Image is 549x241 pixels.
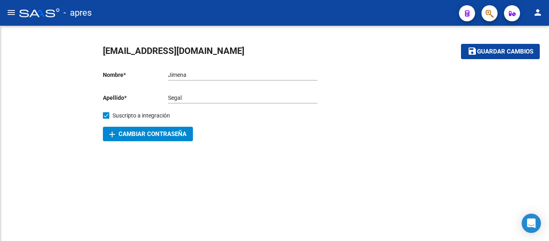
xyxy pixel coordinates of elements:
span: - apres [64,4,92,22]
span: Cambiar Contraseña [109,130,186,138]
button: Guardar cambios [461,44,540,59]
mat-icon: person [533,8,543,17]
p: Apellido [103,93,168,102]
mat-icon: save [467,46,477,56]
span: Guardar cambios [477,48,533,56]
p: Nombre [103,70,168,79]
mat-icon: menu [6,8,16,17]
mat-icon: add [107,130,117,139]
div: Open Intercom Messenger [522,214,541,233]
span: Suscripto a integración [113,111,170,120]
span: [EMAIL_ADDRESS][DOMAIN_NAME] [103,46,244,56]
button: Cambiar Contraseña [103,127,193,141]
